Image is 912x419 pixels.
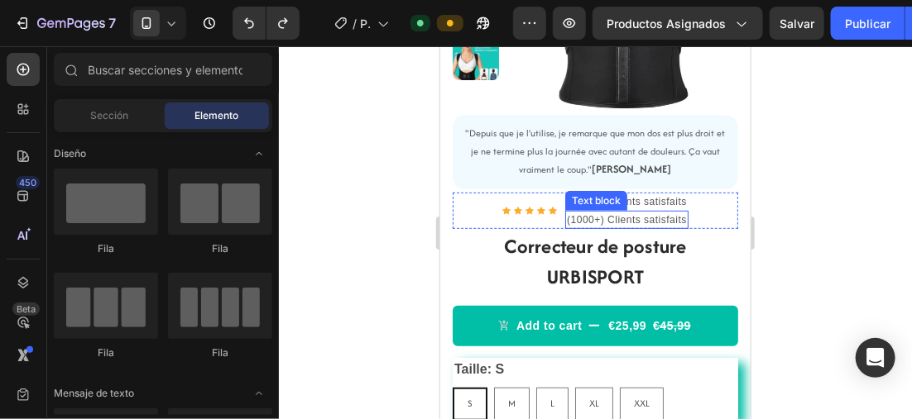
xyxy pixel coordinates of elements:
div: Fila [54,241,158,256]
span: Alternar abierto [246,380,272,407]
span: Salvar [780,17,814,31]
span: Elemento [195,108,239,123]
span: Mensaje de texto [54,386,134,401]
div: Fila [168,241,272,256]
button: 7 [7,7,123,40]
span: Alternar abierto [246,140,272,167]
div: Fila [54,345,158,360]
p: 7 [108,13,116,33]
div: Abra Intercom Messenger [856,338,895,378]
font: Publicar [845,15,890,32]
div: Deshacer/Rehacer [233,7,300,40]
span: Diseño [54,146,86,161]
input: Buscar secciones y elementos [54,53,272,86]
span: PÁGINA PRODUCTO (corrector postura) [360,15,371,32]
span: / [353,15,357,32]
span: Productos asignados [607,15,726,32]
iframe: Design area [440,46,751,419]
span: Sección [90,108,128,123]
button: Productos asignados [593,7,763,40]
div: 450 [16,176,40,189]
button: Publicar [831,7,905,40]
div: Beta [12,302,40,316]
button: Salvar [770,7,824,40]
div: Fila [168,345,272,360]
